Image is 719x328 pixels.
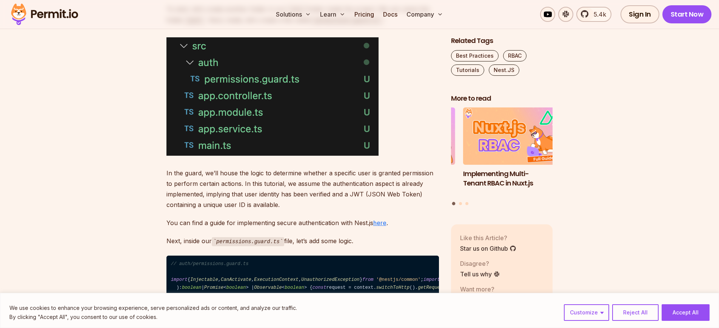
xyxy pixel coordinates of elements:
span: boolean [226,285,246,290]
a: 5.4k [576,7,611,22]
span: 5.4k [589,10,606,19]
img: Permit logo [8,2,82,27]
code: permissions.guard.ts [212,237,285,246]
p: Disagree? [460,259,500,268]
h3: How to Use JWTs for Authorization: Best Practices and Common Mistakes [353,169,455,197]
span: switchToHttp [376,285,410,290]
button: Go to slide 3 [465,202,468,205]
a: Start Now [662,5,712,23]
p: You can find a guide for implementing secure authentication with Nest.js . [166,218,439,228]
li: 3 of 3 [353,108,455,198]
span: UnauthorizedException [301,277,359,282]
p: Want more? [460,285,519,294]
p: Next, inside our file, let’s add some logic. [166,236,439,247]
span: Injectable [190,277,218,282]
p: We use cookies to enhance your browsing experience, serve personalized ads or content, and analyz... [9,303,297,313]
a: Sign In [620,5,659,23]
span: ExecutionContext [254,277,299,282]
h2: More to read [451,94,553,103]
a: Tell us why [460,270,500,279]
span: // auth/permissions.guard.ts [171,261,249,267]
span: import [423,277,440,282]
span: const [313,285,326,290]
a: Star us on Github [460,244,516,253]
li: 1 of 3 [463,108,565,198]
div: Posts [451,108,553,207]
a: Pricing [351,7,377,22]
span: Observable [254,285,282,290]
span: import [171,277,188,282]
p: By clicking "Accept All", you consent to our use of cookies. [9,313,297,322]
span: Promise [204,285,223,290]
button: Solutions [273,7,314,22]
a: Best Practices [451,50,499,61]
span: from [362,277,373,282]
a: RBAC [503,50,527,61]
button: Accept All [662,304,710,321]
span: getRequest [418,285,446,290]
p: In the guard, we’ll house the logic to determine whether a specific user is granted permission to... [166,168,439,210]
button: Company [403,7,446,22]
button: Customize [564,304,609,321]
p: Like this Article? [460,233,516,242]
a: Implementing Multi-Tenant RBAC in Nuxt.jsImplementing Multi-Tenant RBAC in Nuxt.js [463,108,565,198]
img: nest-2.png [166,37,379,156]
span: boolean [285,285,304,290]
button: Go to slide 2 [459,202,462,205]
a: Docs [380,7,400,22]
button: Reject All [612,304,659,321]
span: boolean [182,285,201,290]
span: '@nestjs/common' [376,277,421,282]
button: Learn [317,7,348,22]
span: CanActivate [221,277,251,282]
button: Go to slide 1 [452,202,456,205]
a: Nest.JS [489,64,519,76]
a: Tutorials [451,64,484,76]
h3: Implementing Multi-Tenant RBAC in Nuxt.js [463,169,565,188]
a: here [373,219,386,227]
h2: Related Tags [451,36,553,46]
img: How to Use JWTs for Authorization: Best Practices and Common Mistakes [353,108,455,165]
img: Implementing Multi-Tenant RBAC in Nuxt.js [463,108,565,165]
